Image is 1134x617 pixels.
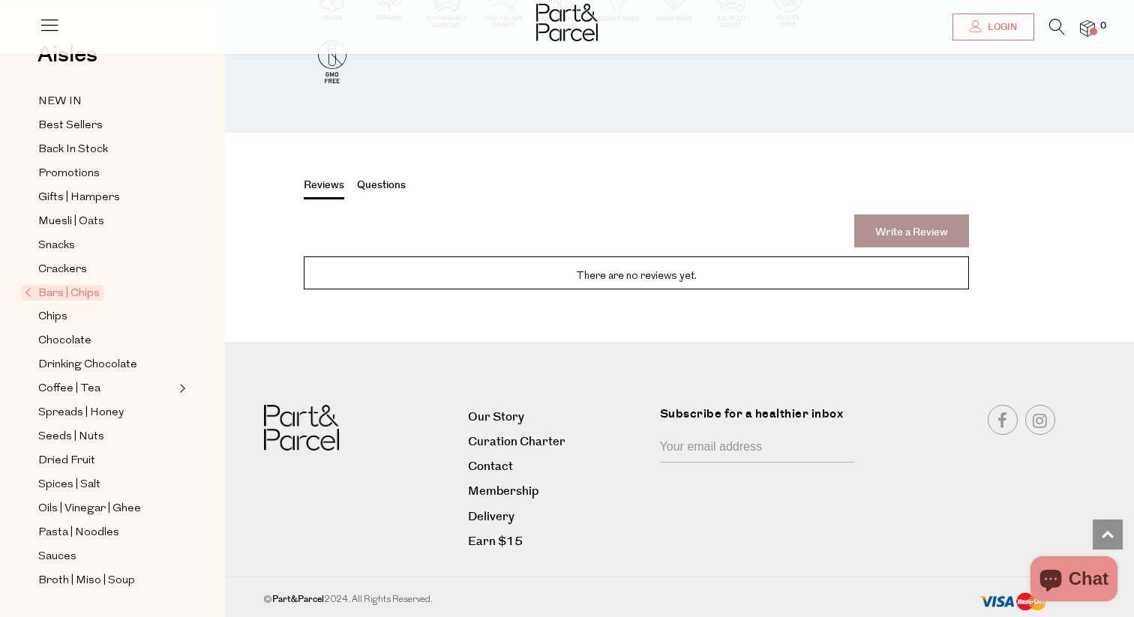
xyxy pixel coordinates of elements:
[38,331,175,350] a: Chocolate
[37,43,97,81] a: Aisles
[38,188,175,207] a: Gifts | Hampers
[38,141,108,159] span: Back In Stock
[660,434,854,463] input: Your email address
[38,475,175,494] a: Spices | Salt
[25,284,175,302] a: Bars | Chips
[38,499,175,518] a: Oils | Vinegar | Ghee
[38,165,100,183] span: Promotions
[38,572,135,590] span: Broth | Miso | Soup
[38,403,175,422] a: Spreads | Honey
[38,116,175,135] a: Best Sellers
[357,178,406,197] button: Questions
[38,548,76,566] span: Sauces
[38,571,175,590] a: Broth | Miso | Soup
[38,356,137,374] span: Drinking Chocolate
[264,405,339,451] img: Part&Parcel
[468,481,649,502] a: Membership
[38,236,175,255] a: Snacks
[38,212,175,231] a: Muesli | Oats
[468,432,649,452] a: Curation Charter
[468,407,649,427] a: Our Story
[1096,19,1110,33] span: 0
[38,332,91,350] span: Chocolate
[38,237,75,255] span: Snacks
[306,35,358,88] img: P_P-ICONS-Live_Bec_V11_GMO_Free.svg
[38,164,175,183] a: Promotions
[38,404,124,422] span: Spreads | Honey
[854,214,969,247] a: Write a Review
[38,452,95,470] span: Dried Fruit
[38,307,175,326] a: Chips
[38,451,175,470] a: Dried Fruit
[315,268,958,286] p: There are no reviews yet.
[264,592,877,607] div: © 2024. All Rights Reserved.
[979,592,1047,612] img: payment-methods.png
[660,405,863,434] label: Subscribe for a healthier inbox
[37,38,97,71] span: Aisles
[38,547,175,566] a: Sauces
[304,178,344,199] button: Reviews
[38,213,104,231] span: Muesli | Oats
[38,523,175,542] a: Pasta | Noodles
[272,593,324,606] b: Part&Parcel
[38,476,100,494] span: Spices | Salt
[38,427,175,446] a: Seeds | Nuts
[468,532,649,552] a: Earn $15
[38,261,87,279] span: Crackers
[38,117,103,135] span: Best Sellers
[21,285,103,301] span: Bars | Chips
[38,92,175,111] a: NEW IN
[38,500,141,518] span: Oils | Vinegar | Ghee
[38,355,175,374] a: Drinking Chocolate
[38,140,175,159] a: Back In Stock
[468,507,649,527] a: Delivery
[38,189,120,207] span: Gifts | Hampers
[1080,20,1095,36] a: 0
[536,4,598,41] img: Part&Parcel
[38,308,67,326] span: Chips
[38,428,104,446] span: Seeds | Nuts
[1026,556,1122,605] inbox-online-store-chat: Shopify online store chat
[38,524,119,542] span: Pasta | Noodles
[952,13,1034,40] a: Login
[38,260,175,279] a: Crackers
[38,379,175,398] a: Coffee | Tea
[468,457,649,477] a: Contact
[38,380,100,398] span: Coffee | Tea
[984,21,1017,34] span: Login
[38,93,82,111] span: NEW IN
[175,379,186,397] button: Expand/Collapse Coffee | Tea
